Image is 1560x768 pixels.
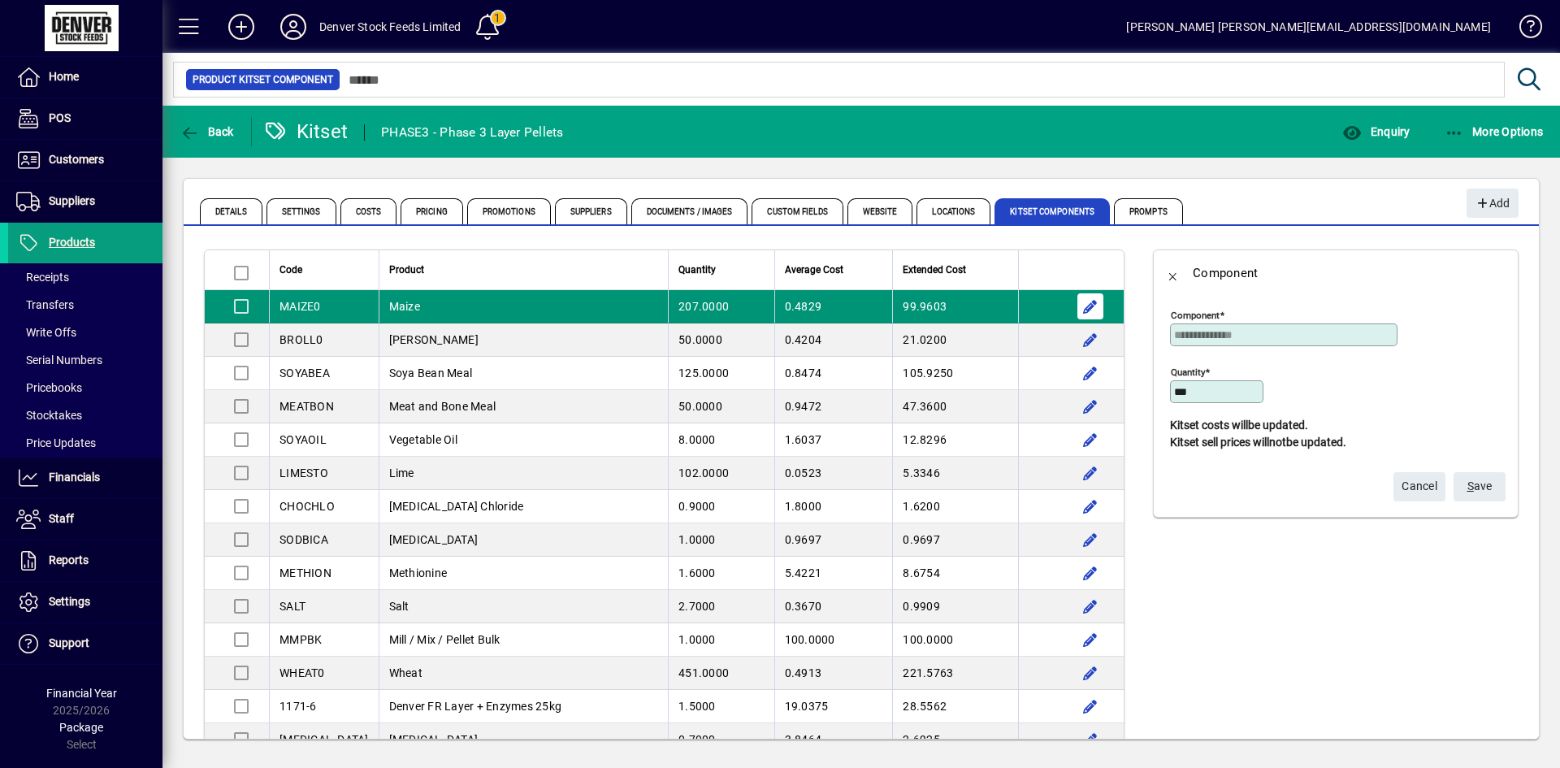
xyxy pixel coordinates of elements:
b: Kitset sell prices will be updated. [1170,436,1346,449]
app-page-header-button: Back [162,117,252,146]
span: Products [49,236,95,249]
td: 0.9909 [892,590,1018,623]
span: Details [200,198,262,224]
td: 1.0000 [668,623,774,657]
td: 221.5763 [892,657,1018,690]
a: Stocktakes [8,401,162,429]
td: 0.7000 [668,723,774,757]
span: Add [1475,190,1510,217]
span: Serial Numbers [16,354,102,367]
td: Meat and Bone Meal [379,390,669,423]
td: Wheat [379,657,669,690]
td: 12.8296 [892,423,1018,457]
td: 5.4221 [774,557,893,590]
span: Support [49,636,89,649]
td: 451.0000 [668,657,774,690]
td: 8.6754 [892,557,1018,590]
td: [PERSON_NAME] [379,323,669,357]
td: 0.9472 [774,390,893,423]
span: Receipts [16,271,69,284]
span: Back [180,125,234,138]
span: Website [847,198,913,224]
a: Receipts [8,263,162,291]
span: Reports [49,553,89,566]
span: Pricing [401,198,463,224]
td: 1.6000 [668,557,774,590]
td: Vegetable Oil [379,423,669,457]
div: Denver Stock Feeds Limited [319,14,461,40]
a: Suppliers [8,181,162,222]
td: Mill / Mix / Pellet Bulk [379,623,669,657]
div: WHEAT0 [279,665,369,681]
div: [MEDICAL_DATA] [279,731,369,748]
button: Enquiry [1338,117,1414,146]
mat-label: Component [1171,310,1220,321]
div: PHASE3 - Phase 3 Layer Pellets [381,119,564,145]
td: 0.9697 [892,523,1018,557]
a: Pricebooks [8,374,162,401]
div: Kitset [264,119,349,145]
span: Pricebooks [16,381,82,394]
td: 100.0000 [774,623,893,657]
div: MEATBON [279,398,369,414]
td: [MEDICAL_DATA] [379,723,669,757]
span: POS [49,111,71,124]
span: Extended Cost [903,261,966,279]
td: Soya Bean Meal [379,357,669,390]
span: S [1467,479,1474,492]
div: MAIZE0 [279,298,369,315]
span: Product [389,261,424,279]
button: Add [1467,189,1519,218]
span: Stocktakes [16,409,82,422]
span: Home [49,70,79,83]
td: 0.9697 [774,523,893,557]
td: 1.5000 [668,690,774,723]
td: [MEDICAL_DATA] Chloride [379,490,669,523]
td: 100.0000 [892,623,1018,657]
span: Financials [49,471,100,484]
a: Price Updates [8,429,162,457]
td: 0.3670 [774,590,893,623]
span: Customers [49,153,104,166]
a: Reports [8,540,162,581]
td: Salt [379,590,669,623]
app-page-header-button: Back [1154,254,1193,293]
td: 0.4204 [774,323,893,357]
div: 1171-6 [279,698,369,714]
td: Lime [379,457,669,490]
td: 3.8464 [774,723,893,757]
span: Suppliers [49,194,95,207]
span: Package [59,721,103,734]
div: SALT [279,598,369,614]
td: 21.0200 [892,323,1018,357]
td: 50.0000 [668,323,774,357]
td: Denver FR Layer + Enzymes 25kg [379,690,669,723]
span: Settings [49,595,90,608]
td: 0.8474 [774,357,893,390]
span: not [1269,436,1286,449]
a: Staff [8,499,162,540]
td: 8.0000 [668,423,774,457]
a: Home [8,57,162,98]
div: LIMESTO [279,465,369,481]
td: 50.0000 [668,390,774,423]
a: Support [8,623,162,664]
span: Quantity [678,261,716,279]
td: 1.0000 [668,523,774,557]
td: 207.0000 [668,290,774,323]
span: Code [279,261,302,279]
td: 0.9000 [668,490,774,523]
td: 1.8000 [774,490,893,523]
a: POS [8,98,162,139]
td: Maize [379,290,669,323]
td: 19.0375 [774,690,893,723]
td: 2.7000 [668,590,774,623]
td: 125.0000 [668,357,774,390]
div: BROLL0 [279,332,369,348]
td: 0.0523 [774,457,893,490]
span: Kitset Components [994,198,1110,224]
span: Custom Fields [752,198,843,224]
td: Methionine [379,557,669,590]
span: Transfers [16,298,74,311]
td: 1.6200 [892,490,1018,523]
